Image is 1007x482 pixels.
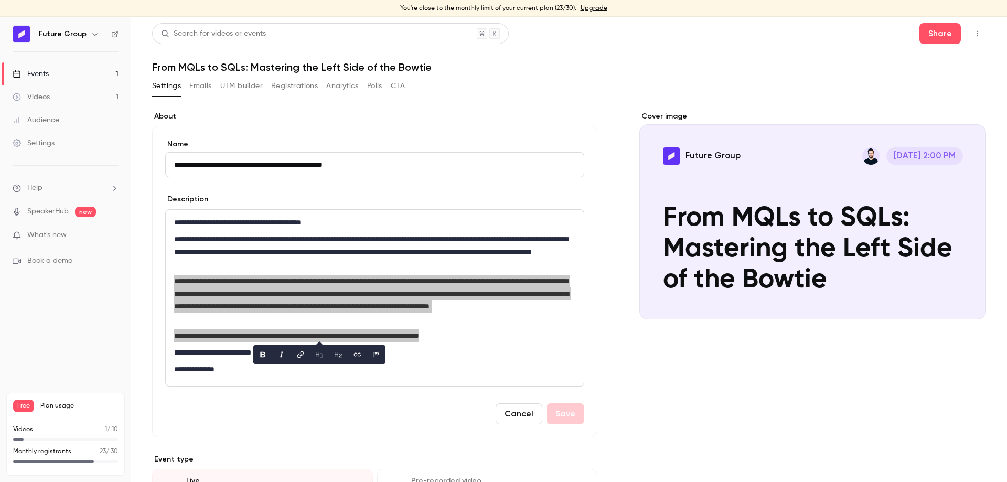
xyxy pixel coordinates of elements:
div: Videos [13,92,50,102]
a: Upgrade [581,4,607,13]
label: Description [165,194,208,205]
p: Monthly registrants [13,447,71,456]
h6: Future Group [39,29,87,39]
div: editor [166,210,584,386]
button: Emails [189,78,211,94]
a: SpeakerHub [27,206,69,217]
button: italic [273,346,290,363]
div: Settings [13,138,55,148]
button: Settings [152,78,181,94]
button: UTM builder [220,78,263,94]
span: 1 [105,426,107,433]
span: 23 [100,448,106,455]
p: Videos [13,425,33,434]
h1: From MQLs to SQLs: Mastering the Left Side of the Bowtie [152,61,986,73]
div: Search for videos or events [161,28,266,39]
button: Share [919,23,961,44]
label: About [152,111,597,122]
span: What's new [27,230,67,241]
button: CTA [391,78,405,94]
label: Name [165,139,584,149]
section: description [165,209,584,387]
p: Event type [152,454,597,465]
span: Plan usage [40,402,118,410]
span: new [75,207,96,217]
span: Free [13,400,34,412]
button: Analytics [326,78,359,94]
button: Registrations [271,78,318,94]
button: bold [254,346,271,363]
p: / 10 [105,425,118,434]
span: Help [27,183,42,194]
section: Cover image [639,111,986,319]
div: Audience [13,115,59,125]
span: Book a demo [27,255,72,266]
button: Cancel [496,403,542,424]
p: / 30 [100,447,118,456]
li: help-dropdown-opener [13,183,119,194]
button: link [292,346,309,363]
label: Cover image [639,111,986,122]
button: blockquote [368,346,384,363]
button: Polls [367,78,382,94]
div: Events [13,69,49,79]
img: Future Group [13,26,30,42]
